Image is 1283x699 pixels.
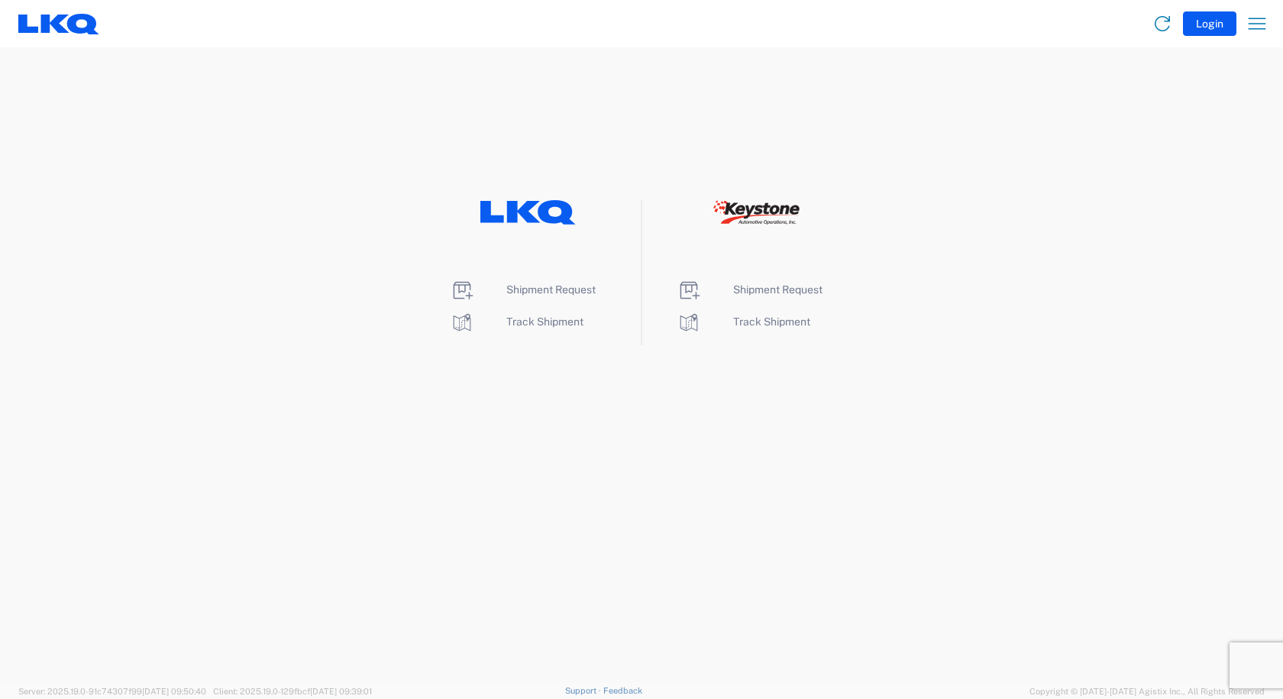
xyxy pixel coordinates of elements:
button: Login [1183,11,1236,36]
span: Shipment Request [506,283,596,296]
a: Support [565,686,603,695]
a: Track Shipment [450,316,583,328]
span: Track Shipment [733,316,810,328]
span: [DATE] 09:39:01 [310,687,372,696]
a: Feedback [603,686,642,695]
a: Track Shipment [677,316,810,328]
span: [DATE] 09:50:40 [142,687,206,696]
span: Copyright © [DATE]-[DATE] Agistix Inc., All Rights Reserved [1029,684,1265,698]
span: Server: 2025.19.0-91c74307f99 [18,687,206,696]
span: Track Shipment [506,316,583,328]
a: Shipment Request [450,283,596,296]
span: Shipment Request [733,283,822,296]
a: Shipment Request [677,283,822,296]
span: Client: 2025.19.0-129fbcf [213,687,372,696]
